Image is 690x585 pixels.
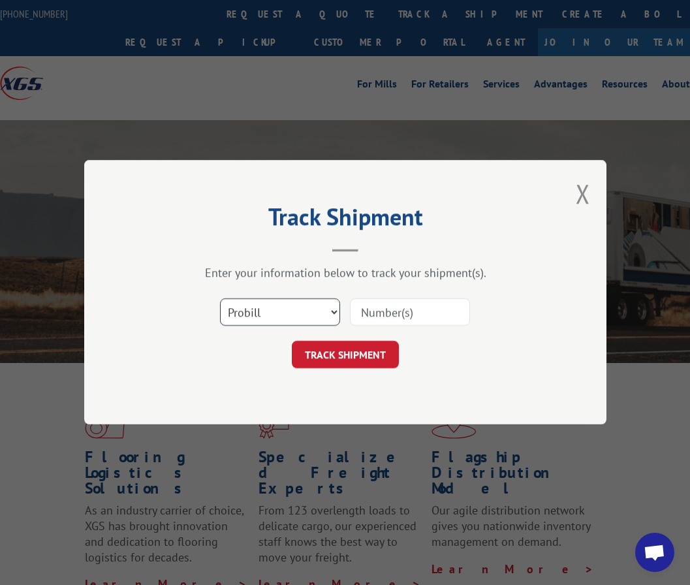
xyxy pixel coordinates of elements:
input: Number(s) [350,299,470,326]
div: Open chat [635,533,674,572]
h2: Track Shipment [149,208,541,232]
button: TRACK SHIPMENT [292,341,399,369]
button: Close modal [576,176,590,211]
div: Enter your information below to track your shipment(s). [149,266,541,281]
